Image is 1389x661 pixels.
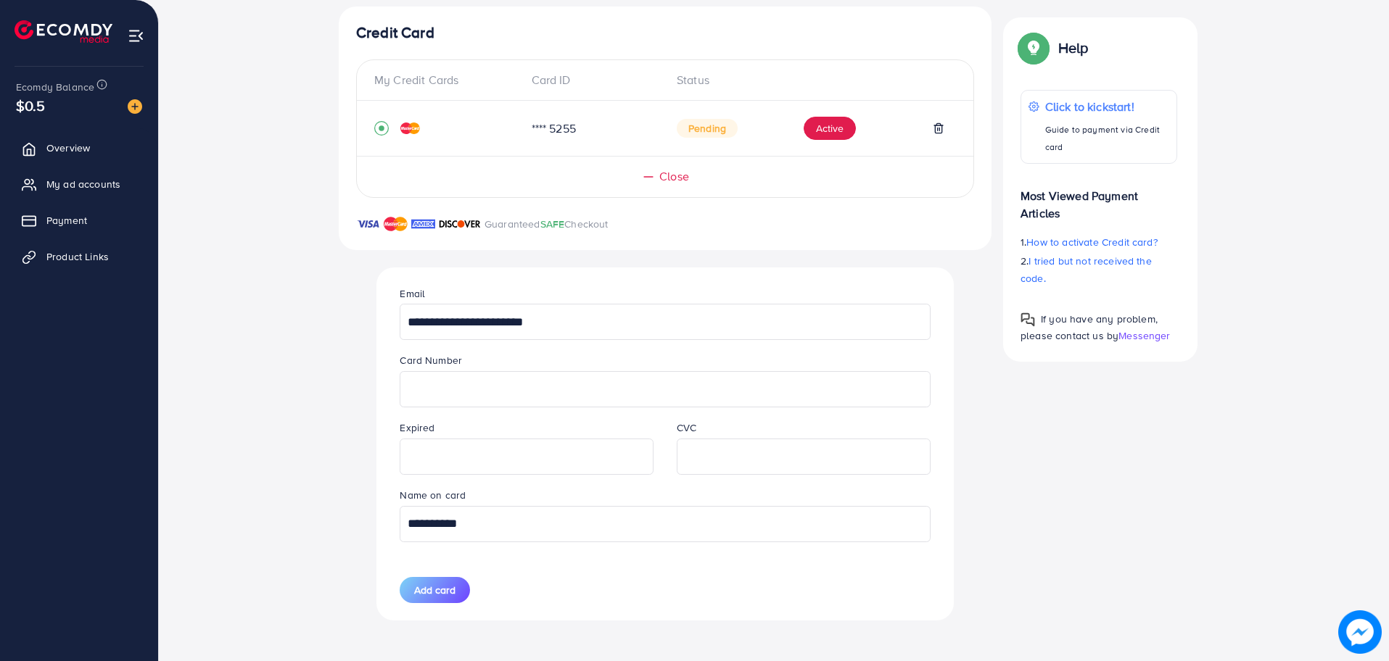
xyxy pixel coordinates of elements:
label: Card Number [400,353,462,367]
a: My ad accounts [11,170,147,199]
span: How to activate Credit card? [1026,235,1157,249]
img: image [128,99,142,114]
span: Close [659,168,689,185]
a: Overview [11,133,147,162]
iframe: Secure card number input frame [408,373,922,405]
svg: record circle [374,121,389,136]
span: My ad accounts [46,177,120,191]
span: Messenger [1118,328,1170,343]
iframe: Secure CVC input frame [685,441,923,473]
span: Pending [677,119,738,138]
p: 1. [1021,233,1177,251]
img: brand [411,215,435,233]
iframe: Secure expiration date input frame [408,441,646,473]
div: My Credit Cards [374,72,520,88]
div: Card ID [520,72,666,88]
span: I tried but not received the code. [1021,254,1152,286]
span: Payment [46,213,87,228]
p: Guide to payment via Credit card [1045,121,1169,156]
button: Active [804,117,856,140]
span: $0.5 [16,95,46,116]
p: Click to kickstart! [1045,98,1169,115]
img: credit [400,122,420,134]
span: Overview [46,141,90,155]
img: logo [15,20,112,43]
span: Product Links [46,249,109,264]
span: Add card [414,583,456,597]
p: Most Viewed Payment Articles [1021,175,1177,222]
div: Status [665,72,956,88]
img: menu [128,28,144,44]
img: brand [439,215,481,233]
img: Popup guide [1021,35,1047,61]
a: Payment [11,206,147,235]
label: Expired [400,420,434,435]
img: brand [356,215,380,233]
button: Add card [400,577,470,603]
h4: Credit Card [356,24,974,42]
label: CVC [677,420,696,435]
span: SAFE [540,217,565,231]
label: Name on card [400,488,466,502]
img: image [1338,610,1382,654]
p: Guaranteed Checkout [485,215,609,233]
span: Ecomdy Balance [16,80,94,94]
p: 2. [1021,252,1177,287]
span: If you have any problem, please contact us by [1021,312,1158,343]
img: Popup guide [1021,312,1035,327]
img: brand [384,215,408,233]
a: Product Links [11,242,147,271]
p: Help [1058,39,1089,57]
label: Email [400,286,425,301]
